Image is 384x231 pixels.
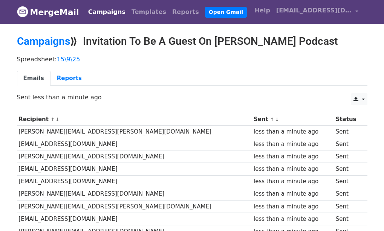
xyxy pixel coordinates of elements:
td: Sent [334,200,363,213]
a: Campaigns [17,35,70,47]
div: less than a minute ago [254,128,332,136]
h2: ⟫ Invitation To Be A Guest On [PERSON_NAME] Podcast [17,35,367,48]
td: [EMAIL_ADDRESS][DOMAIN_NAME] [17,163,252,175]
td: Sent [334,175,363,188]
a: ↑ [270,117,274,122]
td: Sent [334,150,363,163]
a: 15\9\25 [57,56,80,63]
th: Status [334,113,363,126]
a: Reports [50,71,88,86]
td: [PERSON_NAME][EMAIL_ADDRESS][PERSON_NAME][DOMAIN_NAME] [17,126,252,138]
img: MergeMail logo [17,6,28,17]
a: Reports [169,5,202,20]
td: [PERSON_NAME][EMAIL_ADDRESS][DOMAIN_NAME] [17,188,252,200]
a: Emails [17,71,50,86]
a: Help [252,3,273,18]
a: [EMAIL_ADDRESS][DOMAIN_NAME] [273,3,361,21]
div: less than a minute ago [254,152,332,161]
td: Sent [334,138,363,150]
div: less than a minute ago [254,140,332,149]
a: ↓ [275,117,279,122]
div: less than a minute ago [254,215,332,223]
span: [EMAIL_ADDRESS][DOMAIN_NAME] [276,6,352,15]
div: less than a minute ago [254,177,332,186]
th: Recipient [17,113,252,126]
div: less than a minute ago [254,190,332,198]
th: Sent [252,113,334,126]
td: Sent [334,213,363,225]
a: ↓ [55,117,60,122]
a: MergeMail [17,4,79,20]
td: [EMAIL_ADDRESS][DOMAIN_NAME] [17,213,252,225]
a: Campaigns [85,5,129,20]
a: ↑ [50,117,55,122]
td: [PERSON_NAME][EMAIL_ADDRESS][PERSON_NAME][DOMAIN_NAME] [17,200,252,213]
td: Sent [334,188,363,200]
div: less than a minute ago [254,165,332,173]
td: [PERSON_NAME][EMAIL_ADDRESS][DOMAIN_NAME] [17,150,252,163]
td: Sent [334,126,363,138]
p: Spreadsheet: [17,55,367,63]
a: Open Gmail [205,7,247,18]
p: Sent less than a minute ago [17,93,367,101]
td: [EMAIL_ADDRESS][DOMAIN_NAME] [17,175,252,188]
div: less than a minute ago [254,202,332,211]
a: Templates [129,5,169,20]
td: [EMAIL_ADDRESS][DOMAIN_NAME] [17,138,252,150]
td: Sent [334,163,363,175]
